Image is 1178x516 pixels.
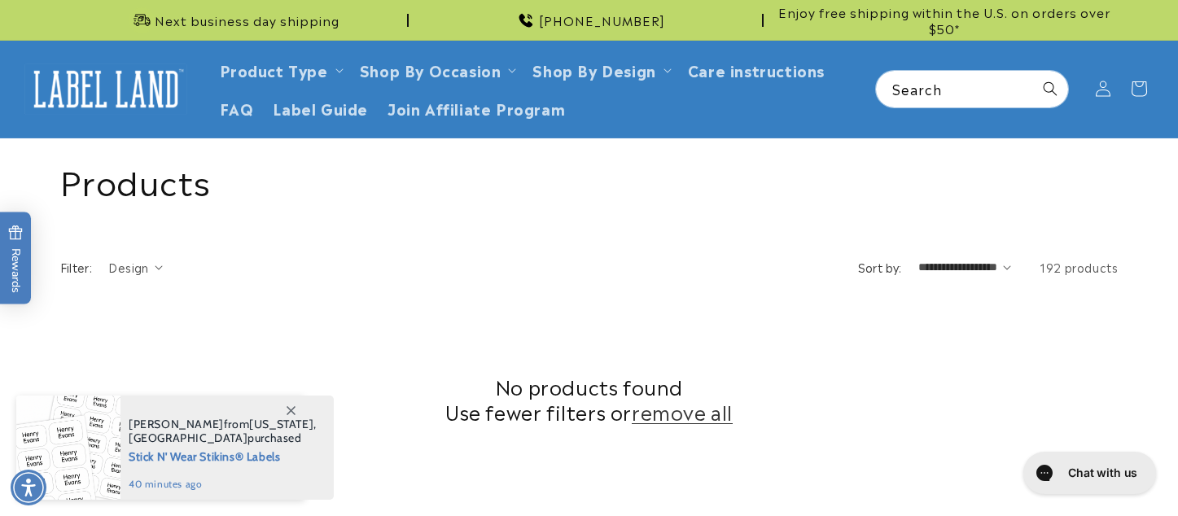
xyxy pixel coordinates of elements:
[1040,259,1118,275] span: 192 products
[24,63,187,114] img: Label Land
[129,418,317,445] span: from , purchased
[108,259,163,276] summary: Design (0 selected)
[539,12,665,28] span: [PHONE_NUMBER]
[210,50,350,89] summary: Product Type
[129,417,224,431] span: [PERSON_NAME]
[108,259,148,275] span: Design
[632,399,733,424] a: remove all
[360,60,501,79] span: Shop By Occasion
[249,417,313,431] span: [US_STATE]
[60,159,1119,201] h1: Products
[220,59,328,81] a: Product Type
[273,98,368,117] span: Label Guide
[210,89,264,127] a: FAQ
[388,98,565,117] span: Join Affiliate Program
[220,98,254,117] span: FAQ
[770,4,1119,36] span: Enjoy free shipping within the U.S. on orders over $50*
[532,59,655,81] a: Shop By Design
[350,50,523,89] summary: Shop By Occasion
[1032,71,1068,107] button: Search
[19,58,194,120] a: Label Land
[129,445,317,466] span: Stick N' Wear Stikins® Labels
[60,374,1119,424] h2: No products found Use fewer filters or
[378,89,575,127] a: Join Affiliate Program
[8,225,24,293] span: Rewards
[155,12,339,28] span: Next business day shipping
[523,50,677,89] summary: Shop By Design
[129,477,317,492] span: 40 minutes ago
[1015,446,1162,500] iframe: Gorgias live chat messenger
[60,259,93,276] h2: Filter:
[11,470,46,505] div: Accessibility Menu
[263,89,378,127] a: Label Guide
[678,50,834,89] a: Care instructions
[688,60,825,79] span: Care instructions
[858,259,902,275] label: Sort by:
[129,431,247,445] span: [GEOGRAPHIC_DATA]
